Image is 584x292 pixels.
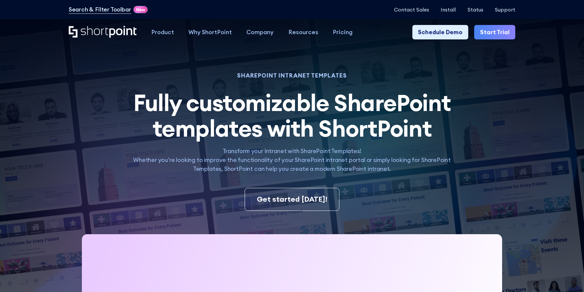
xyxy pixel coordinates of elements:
[151,28,174,37] div: Product
[412,25,469,39] a: Schedule Demo
[474,25,516,39] a: Start Trial
[257,194,327,205] div: Get started [DATE]!
[281,25,325,39] a: Resources
[551,260,584,292] iframe: Chat Widget
[144,25,181,39] a: Product
[121,147,463,173] p: Transform your Intranet with SharePoint Templates! Whether you're looking to improve the function...
[188,28,232,37] div: Why ShortPoint
[394,7,429,12] a: Contact Sales
[245,188,339,211] a: Get started [DATE]!
[69,5,131,14] a: Search & Filter Toolbar
[495,7,515,12] a: Support
[69,26,136,38] a: Home
[333,28,353,37] div: Pricing
[181,25,239,39] a: Why ShortPoint
[133,88,451,143] span: Fully customizable SharePoint templates with ShortPoint
[239,25,281,39] a: Company
[121,73,463,78] h1: SHAREPOINT INTRANET TEMPLATES
[246,28,274,37] div: Company
[288,28,318,37] div: Resources
[326,25,360,39] a: Pricing
[468,7,483,12] a: Status
[441,7,456,12] a: Install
